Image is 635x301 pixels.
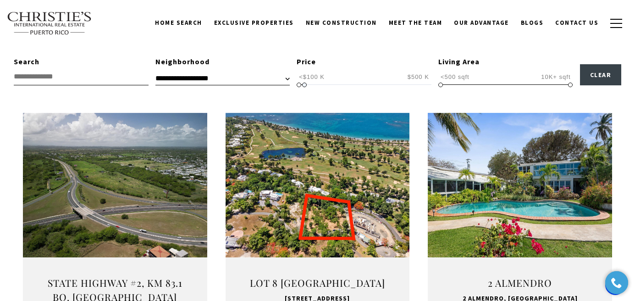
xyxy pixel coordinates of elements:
a: New Construction [300,14,383,32]
button: button [604,10,628,37]
span: Exclusive Properties [214,19,294,27]
button: Clear [580,64,622,85]
span: New Construction [306,19,377,27]
a: Blogs [515,14,550,32]
div: Living Area [438,56,573,68]
div: Search [14,56,149,68]
a: Exclusive Properties [208,14,300,32]
span: Our Advantage [454,19,509,27]
span: Blogs [521,19,544,27]
span: 10K+ sqft [539,72,573,81]
div: Price [297,56,431,68]
a: Meet the Team [383,14,448,32]
div: Neighborhood [155,56,290,68]
span: <$100 K [297,72,327,81]
span: $500 K [405,72,431,81]
img: Christie's International Real Estate text transparent background [7,11,92,35]
a: Our Advantage [448,14,515,32]
span: Contact Us [555,19,598,27]
span: <500 sqft [438,72,472,81]
a: Home Search [149,14,208,32]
